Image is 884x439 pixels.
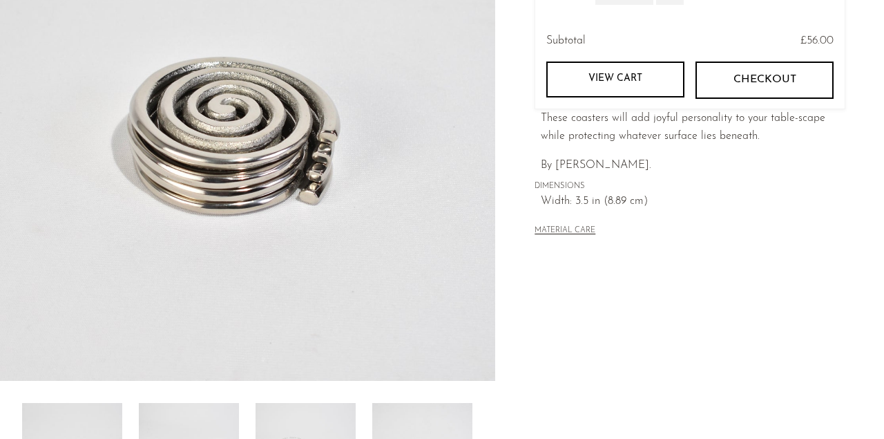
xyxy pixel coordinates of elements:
[541,193,845,211] span: Width: 3.5 in (8.89 cm)
[546,62,684,97] a: View cart
[541,95,843,142] span: A set of four sand-cast aluminum spiral coasters plated in nickel. These coasters will add joyful...
[546,33,586,51] span: Subtotal
[535,180,845,193] span: DIMENSIONS
[733,74,796,87] span: Checkout
[800,36,834,47] span: £56.00
[695,62,834,99] button: Checkout
[541,160,651,171] span: By [PERSON_NAME].
[535,226,595,236] button: MATERIAL CARE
